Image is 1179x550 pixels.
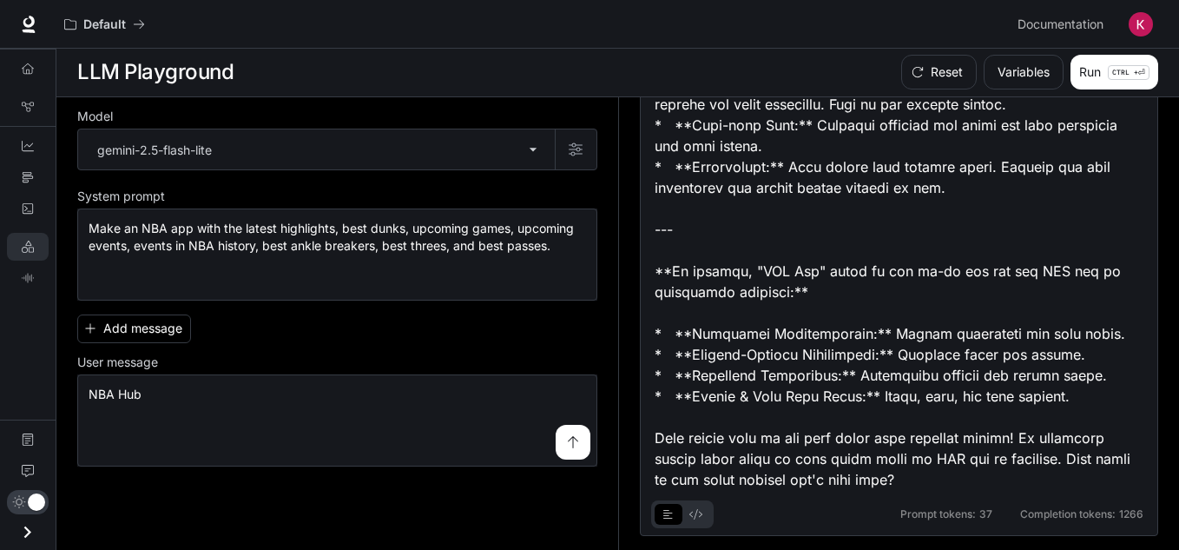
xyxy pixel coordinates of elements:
[7,132,49,160] a: Dashboards
[901,55,977,89] button: Reset
[1011,7,1116,42] a: Documentation
[78,129,555,169] div: gemini-2.5-flash-lite
[77,190,165,202] p: System prompt
[7,426,49,454] a: Documentation
[1119,509,1143,520] span: 1266
[7,264,49,292] a: TTS Playground
[655,500,710,528] div: basic tabs example
[97,141,212,159] p: gemini-2.5-flash-lite
[900,509,976,520] span: Prompt tokens:
[56,7,153,42] button: All workspaces
[7,457,49,485] a: Feedback
[1112,67,1138,77] p: CTRL +
[1070,55,1158,89] button: RunCTRL +⏎
[1108,65,1149,80] p: ⏎
[77,110,113,123] p: Model
[77,356,158,368] p: User message
[984,55,1064,89] button: Variables
[77,55,234,89] h1: LLM Playground
[7,233,49,261] a: LLM Playground
[1018,14,1103,36] span: Documentation
[7,55,49,83] a: Overview
[77,315,191,343] button: Add message
[979,509,992,520] span: 37
[1129,12,1153,36] img: User avatar
[8,514,47,550] button: Open drawer
[7,195,49,222] a: Logs
[7,93,49,121] a: Graph Registry
[1020,509,1116,520] span: Completion tokens:
[83,17,126,32] p: Default
[7,163,49,191] a: Traces
[1123,7,1158,42] button: User avatar
[28,492,45,511] span: Dark mode toggle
